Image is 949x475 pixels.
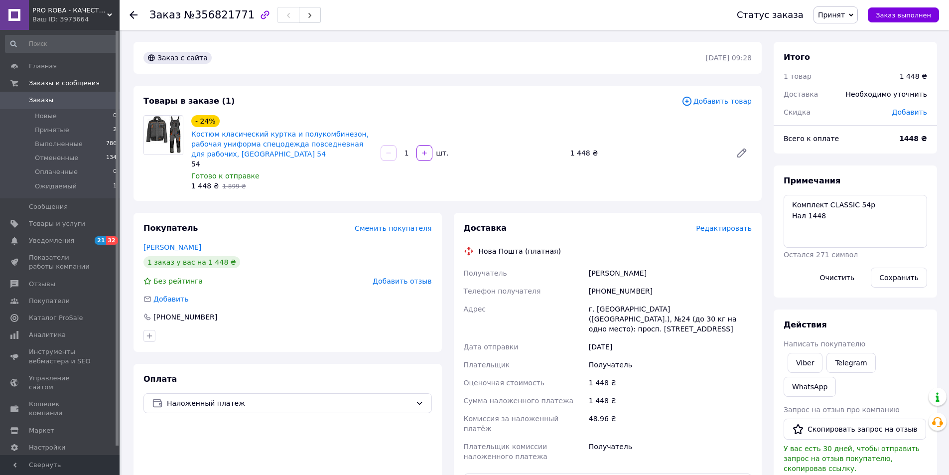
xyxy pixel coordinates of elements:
[784,251,858,259] span: Остался 271 символ
[587,338,754,356] div: [DATE]
[35,140,83,149] span: Выполненные
[113,126,117,135] span: 2
[587,282,754,300] div: [PHONE_NUMBER]
[784,320,827,329] span: Действия
[35,112,57,121] span: Новые
[143,96,235,106] span: Товары в заказе (1)
[130,10,137,20] div: Вернуться назад
[35,126,69,135] span: Принятые
[587,410,754,438] div: 48.96 ₴
[29,314,83,322] span: Каталог ProSale
[29,297,70,306] span: Покупатели
[587,264,754,282] div: [PERSON_NAME]
[784,195,927,248] textarea: Комплект CLASSIC 54p Нал 1448
[222,183,246,190] span: 1 899 ₴
[29,280,55,289] span: Отзывы
[464,223,507,233] span: Доставка
[35,154,78,162] span: Отмененные
[29,330,66,339] span: Аналитика
[29,253,92,271] span: Показатели работы компании
[113,112,117,121] span: 0
[706,54,752,62] time: [DATE] 09:28
[5,35,118,53] input: Поиск
[812,268,863,288] button: Очистить
[784,72,812,80] span: 1 товар
[868,7,939,22] button: Заказ выполнен
[784,90,818,98] span: Доставка
[143,374,177,384] span: Оплата
[464,269,507,277] span: Получатель
[191,172,260,180] span: Готово к отправке
[464,443,547,461] span: Плательщик комиссии наложенного платежа
[32,15,120,24] div: Ваш ID: 3973664
[35,182,77,191] span: Ожидаемый
[826,353,875,373] a: Telegram
[29,79,100,88] span: Заказы и сообщения
[696,224,752,232] span: Редактировать
[587,300,754,338] div: г. [GEOGRAPHIC_DATA] ([GEOGRAPHIC_DATA].), №24 (до 30 кг на одно место): просп. [STREET_ADDRESS]
[29,62,57,71] span: Главная
[29,96,53,105] span: Заказы
[106,140,117,149] span: 786
[29,236,74,245] span: Уведомления
[153,295,188,303] span: Добавить
[35,167,78,176] span: Оплаченные
[899,135,927,143] b: 1448 ₴
[113,167,117,176] span: 0
[784,108,811,116] span: Скидка
[464,361,510,369] span: Плательщик
[784,445,920,473] span: У вас есть 30 дней, чтобы отправить запрос на отзыв покупателю, скопировав ссылку.
[143,243,201,251] a: [PERSON_NAME]
[191,182,219,190] span: 1 448 ₴
[892,108,927,116] span: Добавить
[29,443,65,452] span: Настройки
[784,176,840,185] span: Примечания
[476,246,563,256] div: Нова Пошта (платная)
[784,419,926,440] button: Скопировать запрос на отзыв
[95,236,106,245] span: 21
[29,374,92,392] span: Управление сайтом
[784,135,839,143] span: Всего к оплате
[732,143,752,163] a: Редактировать
[152,312,218,322] div: [PHONE_NUMBER]
[464,287,541,295] span: Телефон получателя
[355,224,431,232] span: Сменить покупателя
[32,6,107,15] span: PRO ROBA - КАЧЕСТВЕННАЯ РАБОЧАЯ ОДЕЖДА И ОБУВЬ ЗАЛОГ ВАШЕГО КОМФОРТА И БЕЗОПАСНОСТИ НА РАБОЧЕМ МЕСТ
[143,223,198,233] span: Покупатель
[191,115,220,127] div: - 24%
[681,96,752,107] span: Добавить товар
[143,256,240,268] div: 1 заказ у вас на 1 448 ₴
[900,71,927,81] div: 1 448 ₴
[784,340,865,348] span: Написать покупателю
[191,159,373,169] div: 54
[464,415,559,433] span: Комиссия за наложенный платёж
[149,9,181,21] span: Заказ
[113,182,117,191] span: 1
[29,426,54,435] span: Маркет
[788,353,822,373] a: Viber
[184,9,255,21] span: №356821771
[784,52,810,62] span: Итого
[167,398,411,409] span: Наложенный платеж
[106,236,118,245] span: 32
[29,400,92,418] span: Кошелек компании
[871,268,927,288] button: Сохранить
[464,343,519,351] span: Дата отправки
[29,347,92,365] span: Инструменты вебмастера и SEO
[587,356,754,374] div: Получатель
[587,438,754,466] div: Получатель
[29,202,68,211] span: Сообщения
[191,130,369,158] a: Костюм класический куртка и полукомбинезон, рабочая униформа спецодежда повседневная для рабочих,...
[818,11,845,19] span: Принят
[373,277,431,285] span: Добавить отзыв
[464,305,486,313] span: Адрес
[143,52,212,64] div: Заказ с сайта
[737,10,804,20] div: Статус заказа
[566,146,728,160] div: 1 448 ₴
[29,219,85,228] span: Товары и услуги
[784,377,836,397] a: WhatsApp
[784,406,900,414] span: Запрос на отзыв про компанию
[464,379,545,387] span: Оценочная стоимость
[876,11,931,19] span: Заказ выполнен
[587,392,754,410] div: 1 448 ₴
